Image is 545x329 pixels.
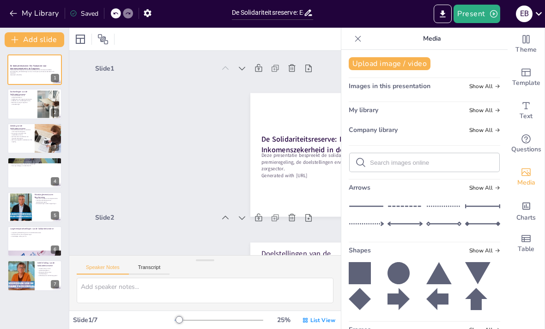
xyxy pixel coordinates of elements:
[512,78,540,88] span: Template
[35,193,59,198] p: Microlanglevenrisico en Bescherming
[7,260,62,291] div: 7
[516,5,533,23] button: E B
[517,178,535,188] span: Media
[434,5,452,23] button: Export to PowerPoint
[469,83,500,90] span: Show all
[51,211,59,220] div: 5
[95,213,215,222] div: Slide 2
[232,6,304,19] input: Insert title
[349,183,370,192] span: Arrows
[469,185,500,191] span: Show all
[10,98,35,100] p: Stabiliseren van ingegane pensioenen.
[520,111,533,121] span: Text
[10,136,32,139] p: Het bevordert de stabiliteit van ingegane pensioenen.
[508,28,545,61] div: Change the overall theme
[518,244,534,254] span: Table
[5,32,64,47] button: Add slide
[7,192,62,222] div: 5
[7,226,62,257] div: 6
[310,317,335,324] span: List View
[349,246,371,255] span: Shapes
[508,61,545,94] div: Add ready made slides
[10,65,47,70] strong: De Solidariteitsreserve: Een Fundament voor Inkomenszekerheid in de Zorgsector
[77,264,129,275] button: Speaker Notes
[7,6,63,21] button: My Library
[508,94,545,127] div: Add text boxes
[51,280,59,288] div: 7
[454,5,500,23] button: Present
[70,9,98,18] div: Saved
[10,232,59,234] p: Langetermijndoelstellingen voor de solidariteitsreserve.
[7,54,62,85] div: 1
[508,194,545,227] div: Add charts and graphs
[516,6,533,22] div: E B
[515,45,537,55] span: Theme
[508,161,545,194] div: Add images, graphics, shapes or video
[10,139,32,142] p: Het is een verplicht onderdeel van de regeling.
[469,127,500,133] span: Show all
[10,162,59,163] p: PFZW neemt beleggingsrisico's.
[508,227,545,260] div: Add a table
[7,89,62,119] div: 2
[51,245,59,254] div: 6
[97,34,109,45] span: Position
[261,152,459,172] p: Deze presentatie bespreekt de solidariteitsreserve binnen de nieuwe solidaire premieregeling, de ...
[35,199,59,203] p: Jaarlijkse toevoegingen aan pensioenvermogens.
[10,227,59,230] p: Langetermijndoelstellingen van de Solidariteitsreserve
[51,108,59,117] div: 2
[370,159,494,166] input: Search images online
[35,197,59,199] p: Bescherming tegen microlanglevenrisico.
[469,247,500,254] span: Show all
[10,95,35,98] p: Vier hoofddoelen van de solidariteitsreserve.
[10,163,59,165] p: De solidariteitsreserve voorkomt verlagingen.
[51,74,59,82] div: 1
[37,275,59,277] p: Afhankelijk van de dekkingsgraad.
[10,129,32,132] p: De solidariteitsreserve is essentieel voor de pensioenregeling.
[365,28,498,50] p: Media
[95,64,215,73] div: Slide 1
[7,123,62,154] div: 3
[349,106,378,114] span: My library
[261,249,360,269] p: Doelstellingen van de Solidariteitsreserve
[469,107,500,114] span: Show all
[129,264,170,275] button: Transcript
[349,82,430,90] span: Images in this presentation
[10,159,59,162] p: Stabilisatie van Pensioenen
[51,177,59,185] div: 4
[516,213,536,223] span: Charts
[511,144,541,155] span: Questions
[10,165,59,167] p: Kans op verlaging is minder dan 1%.
[51,143,59,151] div: 3
[10,90,35,96] p: Doelstellingen van de Solidariteitsreserve
[349,57,430,70] button: Upload image / video
[37,262,59,267] p: Initiële Vulling van de Solidariteitsreserve
[37,271,59,275] p: Minimaal 1,5% van het fondsvermogen.
[10,132,32,136] p: De reserve vermindert niet-verzekerbare risico's.
[7,157,62,188] div: 4
[73,32,88,47] div: Layout
[272,316,295,324] div: 25 %
[10,102,35,105] p: Bescherming tegen negatieve ontwikkelingen.
[10,125,32,130] p: Inleiding tot de Solidariteitsreserve
[10,69,59,74] p: Deze presentatie bespreekt de solidariteitsreserve binnen de nieuwe solidaire premieregeling, de ...
[37,268,59,271] p: Initiële vulling van de solidariteitsreserve.
[10,100,35,102] p: Afdekken van microlanglevenrisico.
[261,172,459,179] p: Generated with [URL]
[73,316,175,324] div: Slide 1 / 7
[10,233,59,235] p: Minimaal 3% van het fondsvermogen.
[10,74,59,76] p: Generated with [URL]
[261,134,408,155] strong: De Solidariteitsreserve: Een Fundament voor Inkomenszekerheid in de Zorgsector
[10,235,59,237] p: Uiteindelijke vulling tot 5%.
[35,203,59,204] p: Schommelingen worden opgevangen.
[508,127,545,161] div: Get real-time input from your audience
[349,126,398,134] span: Company library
